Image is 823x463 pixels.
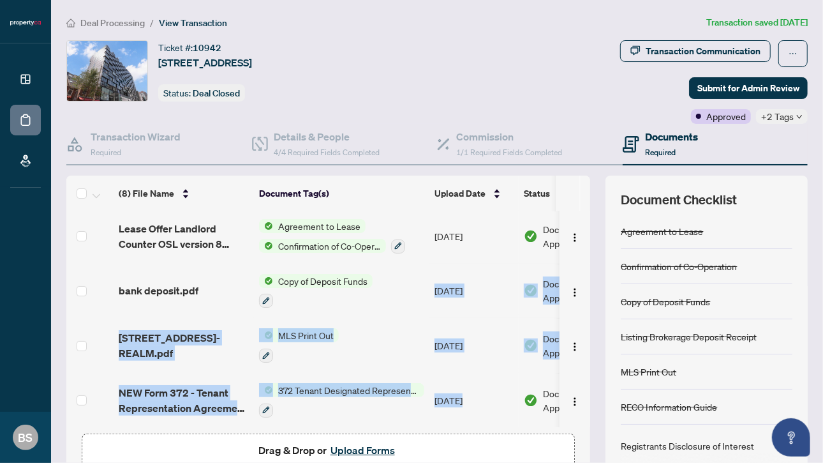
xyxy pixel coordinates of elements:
[570,232,580,243] img: Logo
[259,328,339,363] button: Status IconMLS Print Out
[150,15,154,30] li: /
[621,365,676,379] div: MLS Print Out
[67,41,147,101] img: IMG-C12338903_1.jpg
[119,330,249,361] span: [STREET_ADDRESS]- REALM.pdf
[543,222,622,250] span: Document Approved
[114,176,254,211] th: (8) File Name
[524,229,538,243] img: Document Status
[621,439,754,453] div: Registrants Disclosure of Interest
[524,284,538,298] img: Document Status
[259,274,373,308] button: Status IconCopy of Deposit Funds
[159,17,227,29] span: View Transaction
[646,129,699,144] h4: Documents
[646,148,676,157] span: Required
[259,383,424,418] button: Status Icon372 Tenant Designated Representation Agreement with Company Schedule A
[621,330,757,344] div: Listing Brokerage Deposit Receipt
[327,442,399,459] button: Upload Forms
[697,78,799,98] span: Submit for Admin Review
[80,17,145,29] span: Deal Processing
[789,49,797,58] span: ellipsis
[259,383,273,397] img: Status Icon
[772,418,810,457] button: Open asap
[570,287,580,298] img: Logo
[646,41,760,61] div: Transaction Communication
[565,280,585,301] button: Logo
[543,277,622,305] span: Document Approved
[273,274,373,288] span: Copy of Deposit Funds
[570,342,580,352] img: Logo
[259,328,273,342] img: Status Icon
[761,109,794,124] span: +2 Tags
[91,148,121,157] span: Required
[543,331,622,360] span: Document Approved
[524,338,538,353] img: Document Status
[621,400,717,414] div: RECO Information Guide
[621,191,737,209] span: Document Checklist
[259,274,273,288] img: Status Icon
[565,335,585,356] button: Logo
[706,109,746,123] span: Approved
[456,148,562,157] span: 1/1 Required Fields Completed
[706,15,808,30] article: Transaction saved [DATE]
[119,221,249,252] span: Lease Offer Landlord Counter OSL version 8 2.pdf
[273,219,366,233] span: Agreement to Lease
[429,318,519,373] td: [DATE]
[258,442,399,459] span: Drag & Drop or
[519,176,627,211] th: Status
[19,429,33,446] span: BS
[620,40,771,62] button: Transaction Communication
[429,176,519,211] th: Upload Date
[273,328,339,342] span: MLS Print Out
[796,114,803,120] span: down
[119,283,198,298] span: bank deposit.pdf
[434,186,486,201] span: Upload Date
[621,224,703,238] div: Agreement to Lease
[91,129,181,144] h4: Transaction Wizard
[259,219,405,254] button: Status IconAgreement to LeaseStatus IconConfirmation of Co-Operation
[119,385,249,416] span: NEW Form 372 - Tenant Representation Agreement with Propertyca Schedule A 48.pdf
[429,373,519,428] td: [DATE]
[193,42,221,54] span: 10942
[621,259,737,273] div: Confirmation of Co-Operation
[254,176,429,211] th: Document Tag(s)
[273,383,424,397] span: 372 Tenant Designated Representation Agreement with Company Schedule A
[66,19,75,27] span: home
[524,186,550,201] span: Status
[429,209,519,264] td: [DATE]
[524,393,538,407] img: Document Status
[621,294,710,308] div: Copy of Deposit Funds
[274,129,380,144] h4: Details & People
[158,84,245,102] div: Status:
[259,219,273,233] img: Status Icon
[689,77,808,99] button: Submit for Admin Review
[274,148,380,157] span: 4/4 Required Fields Completed
[565,226,585,247] button: Logo
[543,386,622,414] span: Document Approved
[259,239,273,253] img: Status Icon
[570,397,580,407] img: Logo
[10,19,41,27] img: logo
[158,40,221,55] div: Ticket #:
[158,55,252,70] span: [STREET_ADDRESS]
[429,264,519,319] td: [DATE]
[193,87,240,99] span: Deal Closed
[273,239,386,253] span: Confirmation of Co-Operation
[119,186,174,201] span: (8) File Name
[456,129,562,144] h4: Commission
[565,390,585,411] button: Logo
